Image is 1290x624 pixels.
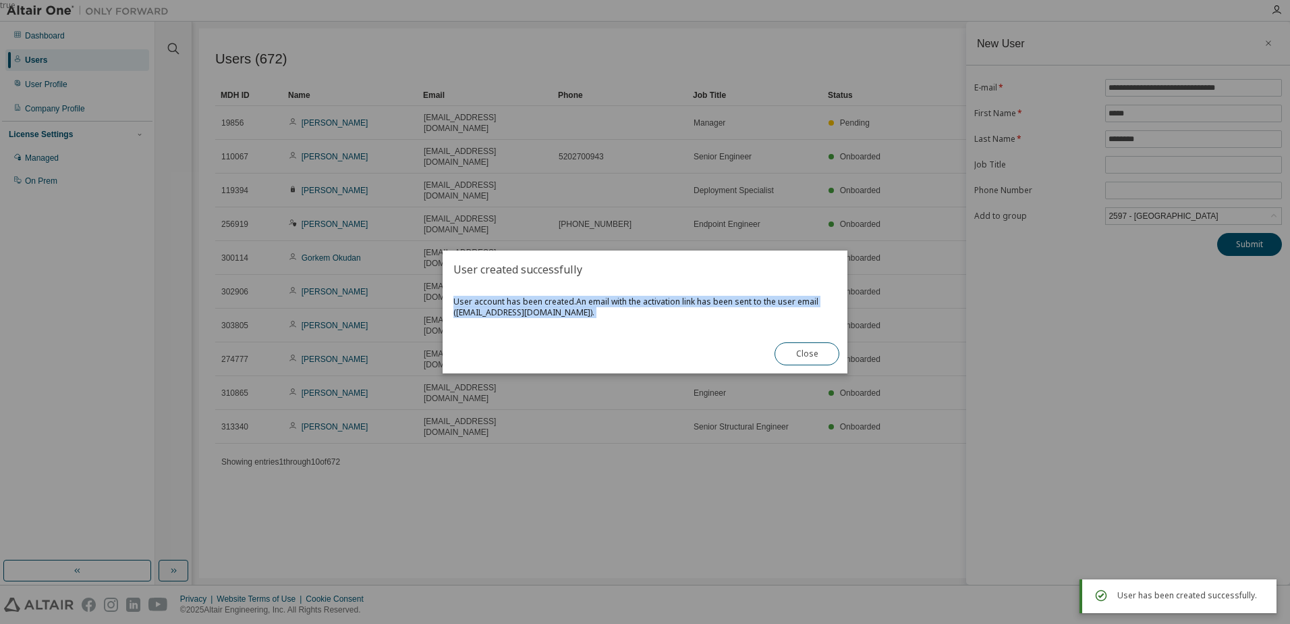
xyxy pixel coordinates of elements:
button: Close [775,342,839,365]
div: User has been created successfully. [1117,588,1266,604]
span: An email with the activation link has been sent to the user email ( ). [453,296,818,318]
span: User account has been created. [453,296,837,318]
h2: User created successfully [443,251,847,288]
a: [EMAIL_ADDRESS][DOMAIN_NAME] [456,307,590,318]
